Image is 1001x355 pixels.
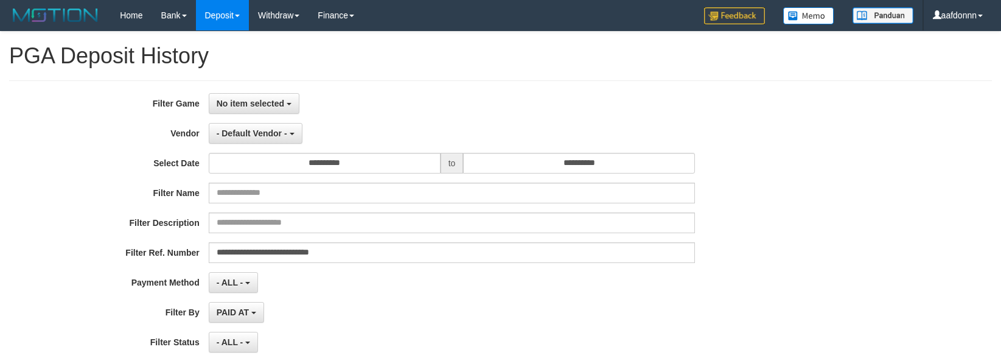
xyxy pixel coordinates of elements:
span: No item selected [217,99,284,108]
button: PAID AT [209,302,264,323]
span: - ALL - [217,337,243,347]
button: - Default Vendor - [209,123,302,144]
img: Feedback.jpg [704,7,765,24]
span: PAID AT [217,308,249,317]
button: - ALL - [209,272,258,293]
button: - ALL - [209,332,258,353]
h1: PGA Deposit History [9,44,992,68]
span: - Default Vendor - [217,128,287,138]
img: panduan.png [853,7,913,24]
span: to [441,153,464,174]
button: No item selected [209,93,299,114]
span: - ALL - [217,278,243,287]
img: Button%20Memo.svg [783,7,834,24]
img: MOTION_logo.png [9,6,102,24]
